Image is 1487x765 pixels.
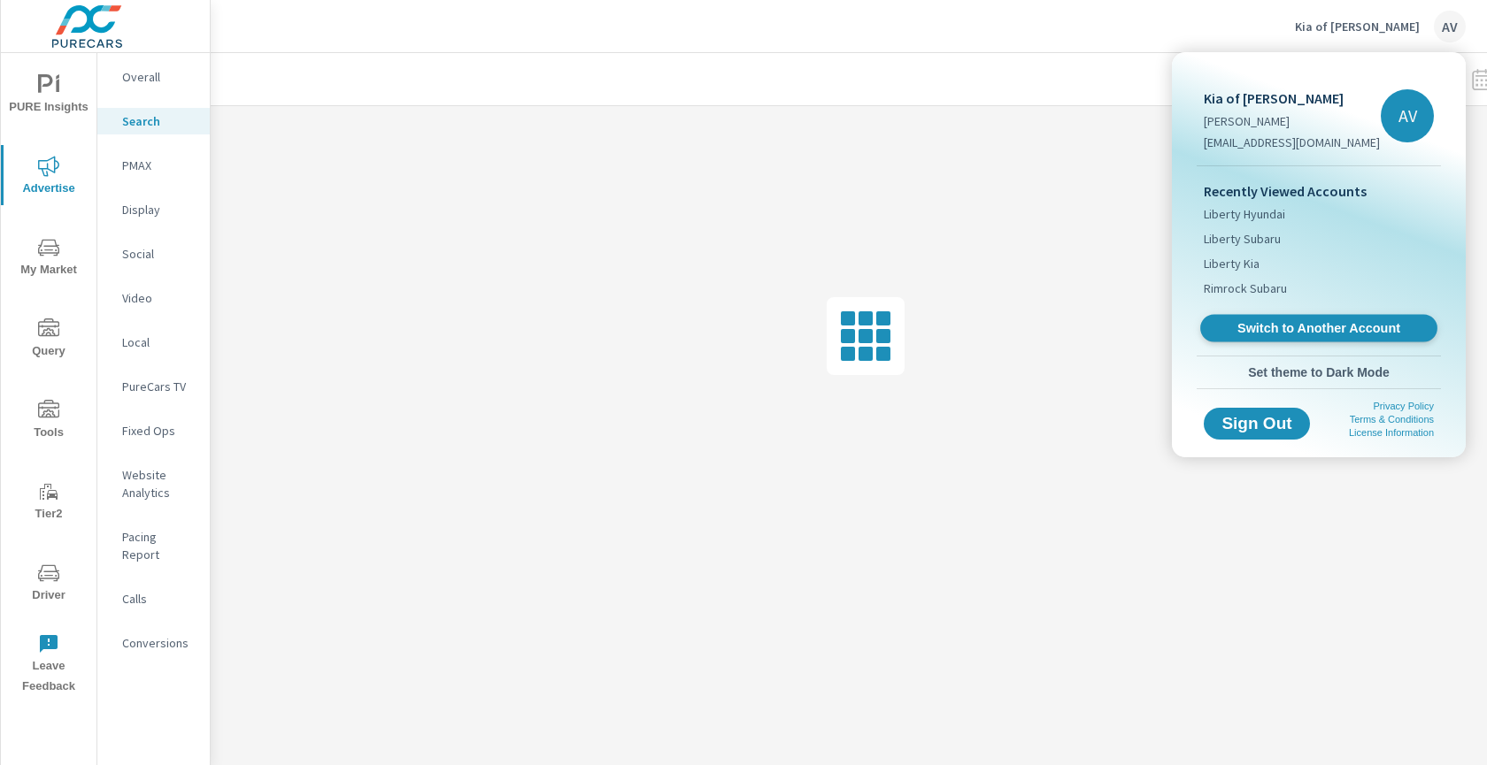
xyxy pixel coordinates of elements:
[1200,315,1437,342] a: Switch to Another Account
[1204,88,1380,109] p: Kia of [PERSON_NAME]
[1350,414,1434,425] a: Terms & Conditions
[1204,279,1287,297] span: Rimrock Subaru
[1204,205,1285,223] span: Liberty Hyundai
[1204,180,1434,202] p: Recently Viewed Accounts
[1204,255,1260,272] span: Liberty Kia
[1204,408,1310,440] button: Sign Out
[1210,320,1427,337] span: Switch to Another Account
[1204,134,1380,151] p: [EMAIL_ADDRESS][DOMAIN_NAME]
[1197,356,1441,388] button: Set theme to Dark Mode
[1381,89,1434,142] div: AV
[1218,416,1296,432] span: Sign Out
[1349,427,1434,438] a: License Information
[1204,112,1380,130] p: [PERSON_NAME]
[1204,364,1434,380] span: Set theme to Dark Mode
[1374,401,1434,411] a: Privacy Policy
[1204,230,1281,248] span: Liberty Subaru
